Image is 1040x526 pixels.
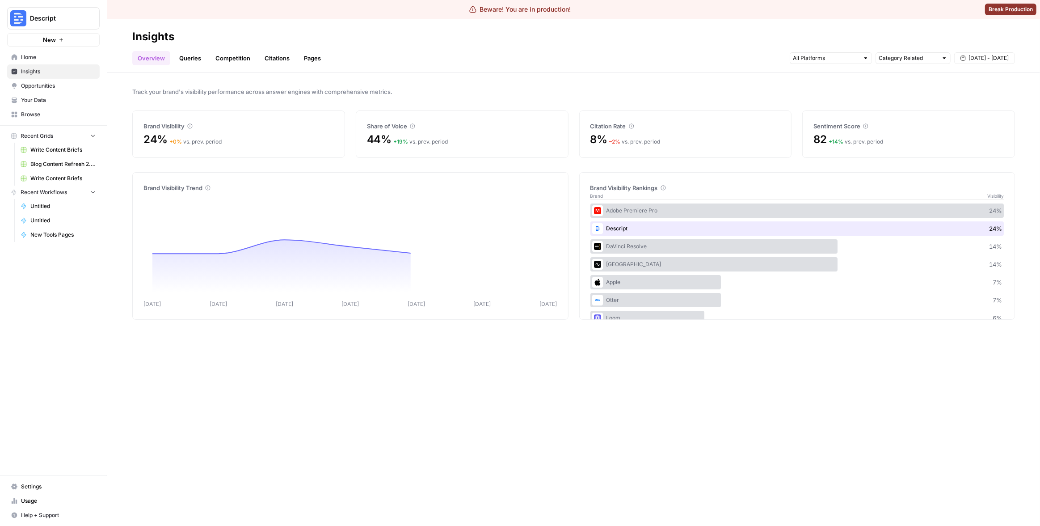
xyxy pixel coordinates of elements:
img: z3n1vtu7sch3alhjl87dtsf15cmw [594,243,601,250]
span: Insights [21,68,96,76]
button: [DATE] - [DATE] [954,52,1015,64]
span: 7 % [993,278,1002,287]
tspan: [DATE] [473,301,491,307]
div: vs. prev. period [169,138,222,146]
span: Break Production [989,5,1033,13]
span: Recent Grids [21,132,53,140]
span: Your Data [21,96,96,104]
img: ms17fdjv351cw8bxuno86wzcdp2m [594,261,601,268]
div: Brand Visibility [143,122,334,131]
tspan: [DATE] [539,301,557,307]
div: vs. prev. period [393,138,448,146]
a: Untitled [17,213,100,228]
div: Insights [132,30,174,44]
span: Blog Content Refresh 2.0 Grid [30,160,96,168]
button: Help + Support [7,508,100,522]
span: Untitled [30,216,96,225]
tspan: [DATE] [341,301,359,307]
a: Home [7,50,100,64]
div: vs. prev. period [829,138,883,146]
span: 24 % [989,206,1002,215]
div: vs. prev. period [609,138,660,146]
div: Brand Visibility Rankings [590,183,1004,192]
input: All Platforms [793,54,859,63]
button: Recent Grids [7,129,100,143]
a: Competition [210,51,256,65]
span: 24 % [989,224,1002,233]
tspan: [DATE] [408,301,425,307]
tspan: [DATE] [210,301,227,307]
span: 82 [813,132,827,147]
a: Opportunities [7,79,100,93]
a: Insights [7,64,100,79]
img: wev6amecshr6l48lvue5fy0bkco1 [594,314,601,322]
img: xvlm1tp7ydqmv3akr6p4ptg0hnp0 [594,225,601,232]
div: Brand Visibility Trend [143,183,557,192]
span: Browse [21,110,96,119]
span: New [43,35,56,44]
span: 14 % [989,260,1002,269]
a: Write Content Briefs [17,171,100,186]
div: Otter [590,293,1004,307]
a: Write Content Briefs [17,143,100,157]
div: Citation Rate [590,122,781,131]
span: 7 % [993,296,1002,305]
img: Descript Logo [10,10,26,26]
tspan: [DATE] [276,301,293,307]
button: Break Production [985,4,1036,15]
div: Apple [590,275,1004,289]
a: Pages [299,51,326,65]
span: + 19 % [393,138,408,145]
a: Settings [7,479,100,494]
span: Write Content Briefs [30,174,96,182]
span: Recent Workflows [21,188,67,196]
div: Adobe Premiere Pro [590,204,1004,218]
span: + 0 % [169,138,182,145]
span: 14 % [989,242,1002,251]
span: Write Content Briefs [30,146,96,154]
img: 6ikv4y7u1o1jul6w0rcfqmtvk70v [594,297,601,304]
div: Beware! You are in production! [469,5,571,14]
span: Descript [30,14,84,23]
span: 6 % [993,314,1002,322]
button: Recent Workflows [7,186,100,199]
a: New Tools Pages [17,228,100,242]
button: Workspace: Descript [7,7,100,30]
span: Help + Support [21,511,96,519]
span: 8% [590,132,608,147]
a: Your Data [7,93,100,107]
span: Brand [590,192,603,199]
a: Untitled [17,199,100,213]
a: Browse [7,107,100,122]
button: New [7,33,100,47]
span: [DATE] - [DATE] [968,54,1009,62]
span: Opportunities [21,82,96,90]
div: Sentiment Score [813,122,1004,131]
tspan: [DATE] [143,301,161,307]
span: Untitled [30,202,96,210]
span: New Tools Pages [30,231,96,239]
span: Track your brand's visibility performance across answer engines with comprehensive metrics. [132,87,1015,96]
a: Usage [7,494,100,508]
div: [GEOGRAPHIC_DATA] [590,257,1004,271]
span: 24% [143,132,168,147]
div: Loom [590,311,1004,325]
input: Category Related [879,54,938,63]
a: Queries [174,51,206,65]
span: 44% [367,132,392,147]
span: – 2 % [609,138,620,145]
a: Citations [259,51,295,65]
div: Descript [590,221,1004,236]
div: Share of Voice [367,122,557,131]
span: + 14 % [829,138,843,145]
span: Usage [21,497,96,505]
div: DaVinci Resolve [590,239,1004,254]
img: eqzcz4tzlr7ve7xmt41l933d2ra3 [594,207,601,214]
span: Home [21,53,96,61]
span: Settings [21,483,96,491]
span: Visibility [987,192,1004,199]
a: Overview [132,51,170,65]
img: rqh547xqdzn947qp65xikpz8x7i5 [594,279,601,286]
a: Blog Content Refresh 2.0 Grid [17,157,100,171]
